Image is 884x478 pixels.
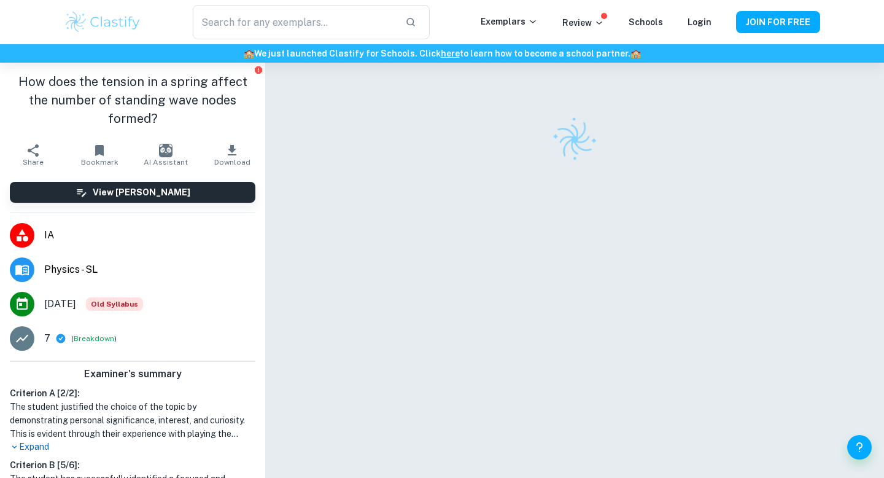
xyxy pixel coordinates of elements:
img: Clastify logo [545,109,605,170]
span: IA [44,228,255,243]
h6: We just launched Clastify for Schools. Click to learn how to become a school partner. [2,47,882,60]
p: Exemplars [481,15,538,28]
input: Search for any exemplars... [193,5,395,39]
h1: How does the tension in a spring affect the number of standing wave nodes formed? [10,72,255,128]
a: here [441,49,460,58]
div: Starting from the May 2025 session, the Physics IA requirements have changed. It's OK to refer to... [86,297,143,311]
span: Old Syllabus [86,297,143,311]
img: Clastify logo [64,10,142,34]
span: Physics - SL [44,262,255,277]
button: Report issue [254,65,263,74]
a: Login [688,17,711,27]
a: Schools [629,17,663,27]
p: Expand [10,441,255,453]
span: 🏫 [244,49,254,58]
h1: The student justified the choice of the topic by demonstrating personal significance, interest, a... [10,400,255,441]
p: 7 [44,331,50,346]
button: Download [199,138,265,172]
button: Bookmark [66,138,133,172]
h6: View [PERSON_NAME] [93,186,190,199]
span: 🏫 [630,49,641,58]
button: AI Assistant [133,138,199,172]
p: Review [562,16,604,29]
span: Download [214,158,250,167]
button: Help and Feedback [847,435,872,460]
span: Share [23,158,44,167]
h6: Examiner's summary [5,367,260,382]
h6: Criterion B [ 5 / 6 ]: [10,458,255,472]
span: [DATE] [44,297,76,311]
button: Breakdown [74,333,114,344]
span: AI Assistant [144,158,188,167]
button: JOIN FOR FREE [736,11,820,33]
span: Bookmark [81,158,118,167]
span: ( ) [71,333,117,345]
button: View [PERSON_NAME] [10,182,255,203]
h6: Criterion A [ 2 / 2 ]: [10,386,255,400]
img: AI Assistant [159,144,173,157]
